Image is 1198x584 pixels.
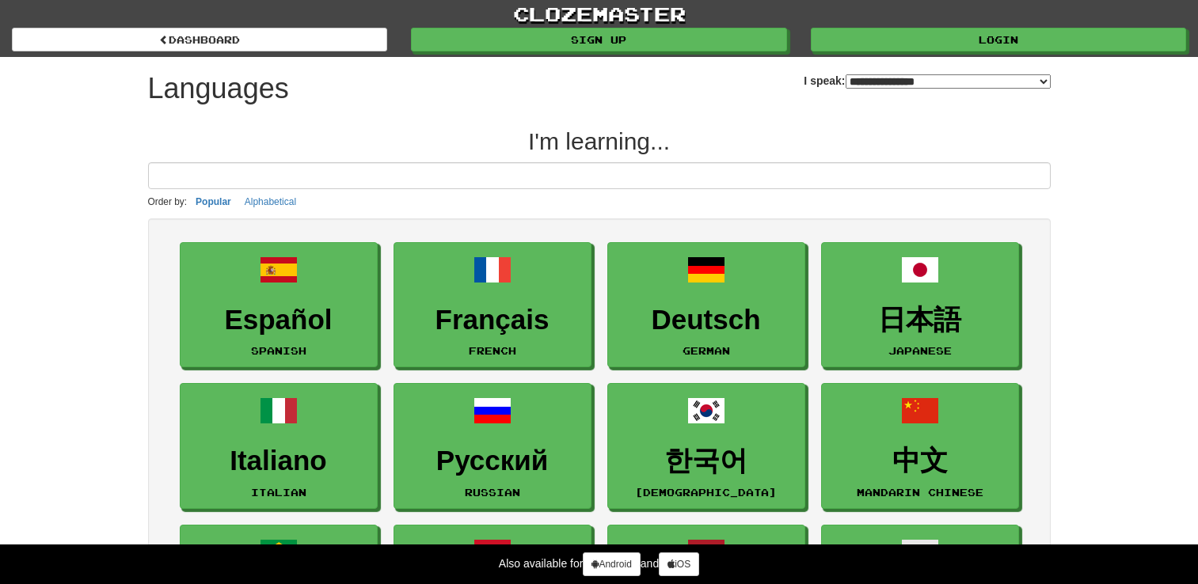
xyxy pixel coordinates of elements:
small: Italian [251,487,306,498]
a: dashboard [12,28,387,51]
h3: 中文 [830,446,1010,476]
small: [DEMOGRAPHIC_DATA] [635,487,777,498]
a: 한국어[DEMOGRAPHIC_DATA] [607,383,805,509]
select: I speak: [846,74,1051,89]
h3: 한국어 [616,446,797,476]
h3: Français [402,305,583,336]
small: Japanese [888,345,952,356]
button: Alphabetical [240,193,301,210]
button: Popular [191,193,236,210]
h3: Deutsch [616,305,797,336]
a: FrançaisFrench [394,242,591,368]
h3: Italiano [188,446,369,476]
a: iOS [659,552,699,576]
small: German [683,345,730,356]
a: 日本語Japanese [821,242,1019,368]
a: Sign up [411,28,786,51]
a: EspañolSpanish [180,242,378,368]
a: ItalianoItalian [180,383,378,509]
label: I speak: [804,73,1050,89]
a: РусскийRussian [394,383,591,509]
h1: Languages [148,73,289,104]
h3: Русский [402,446,583,476]
a: 中文Mandarin Chinese [821,383,1019,509]
h2: I'm learning... [148,128,1051,154]
small: Russian [465,487,520,498]
h3: Español [188,305,369,336]
h3: 日本語 [830,305,1010,336]
small: Order by: [148,196,188,207]
small: French [469,345,516,356]
small: Spanish [251,345,306,356]
small: Mandarin Chinese [857,487,983,498]
a: Android [583,552,640,576]
a: Login [811,28,1186,51]
a: DeutschGerman [607,242,805,368]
